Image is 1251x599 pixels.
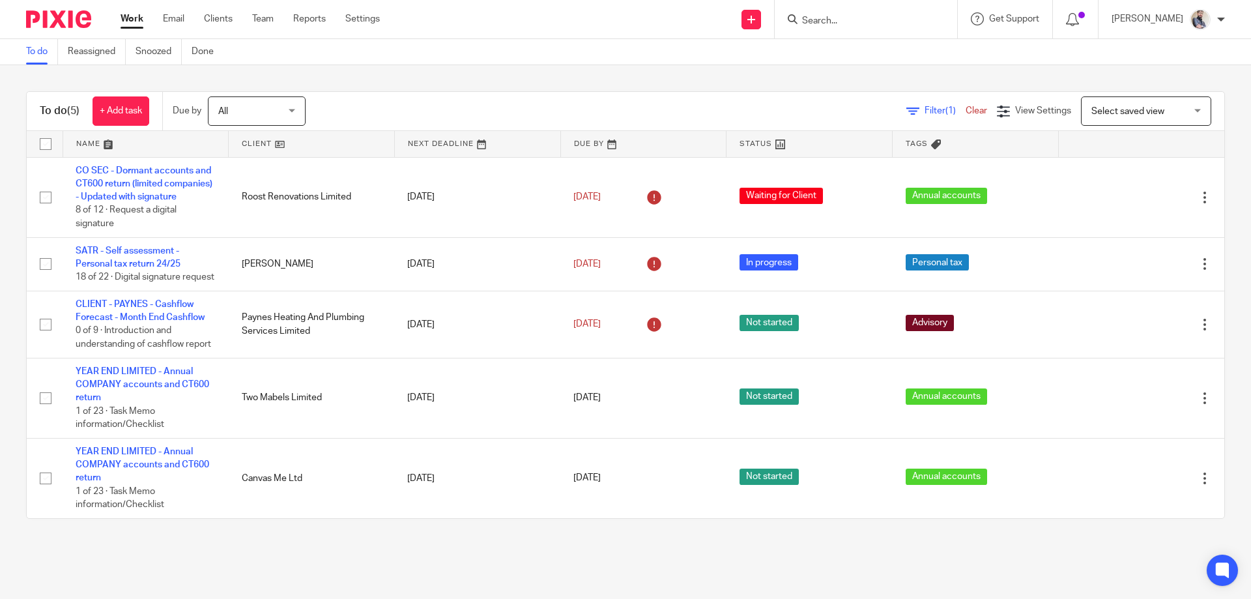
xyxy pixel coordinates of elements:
span: 18 of 22 · Digital signature request [76,272,214,282]
td: Roost Renovations Limited [229,157,395,237]
input: Search [801,16,918,27]
span: [DATE] [573,474,601,483]
a: CO SEC - Dormant accounts and CT600 return (limited companies) - Updated with signature [76,166,212,202]
img: Pixie%2002.jpg [1190,9,1211,30]
span: Personal tax [906,254,969,270]
td: Two Mabels Limited [229,358,395,438]
td: [DATE] [394,157,560,237]
span: Filter [925,106,966,115]
a: Clients [204,12,233,25]
a: Done [192,39,223,65]
span: [DATE] [573,192,601,201]
a: YEAR END LIMITED - Annual COMPANY accounts and CT600 return [76,447,209,483]
a: To do [26,39,58,65]
a: YEAR END LIMITED - Annual COMPANY accounts and CT600 return [76,367,209,403]
span: Annual accounts [906,388,987,405]
p: [PERSON_NAME] [1112,12,1183,25]
span: All [218,107,228,116]
td: Canvas Me Ltd [229,438,395,518]
span: Waiting for Client [740,188,823,204]
a: Snoozed [136,39,182,65]
a: Reports [293,12,326,25]
span: 0 of 9 · Introduction and understanding of cashflow report [76,327,211,349]
td: [DATE] [394,438,560,518]
span: Select saved view [1091,107,1164,116]
a: Email [163,12,184,25]
span: [DATE] [573,259,601,269]
span: In progress [740,254,798,270]
span: Annual accounts [906,188,987,204]
p: Due by [173,104,201,117]
a: SATR - Self assessment - Personal tax return 24/25 [76,246,180,269]
td: [DATE] [394,358,560,438]
a: Work [121,12,143,25]
a: Settings [345,12,380,25]
img: Pixie [26,10,91,28]
span: Not started [740,469,799,485]
a: Team [252,12,274,25]
a: Reassigned [68,39,126,65]
span: Annual accounts [906,469,987,485]
span: (1) [945,106,956,115]
span: View Settings [1015,106,1071,115]
span: Tags [906,140,928,147]
span: Advisory [906,315,954,331]
span: [DATE] [573,394,601,403]
td: [DATE] [394,291,560,358]
span: (5) [67,106,79,116]
span: [DATE] [573,320,601,329]
span: Get Support [989,14,1039,23]
span: 1 of 23 · Task Memo information/Checklist [76,487,164,510]
span: Not started [740,315,799,331]
a: Clear [966,106,987,115]
a: CLIENT - PAYNES - Cashflow Forecast - Month End Cashflow [76,300,205,322]
td: [PERSON_NAME] [229,237,395,291]
span: Not started [740,388,799,405]
a: + Add task [93,96,149,126]
td: [DATE] [394,237,560,291]
td: Paynes Heating And Plumbing Services Limited [229,291,395,358]
span: 8 of 12 · Request a digital signature [76,206,177,229]
h1: To do [40,104,79,118]
span: 1 of 23 · Task Memo information/Checklist [76,407,164,430]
